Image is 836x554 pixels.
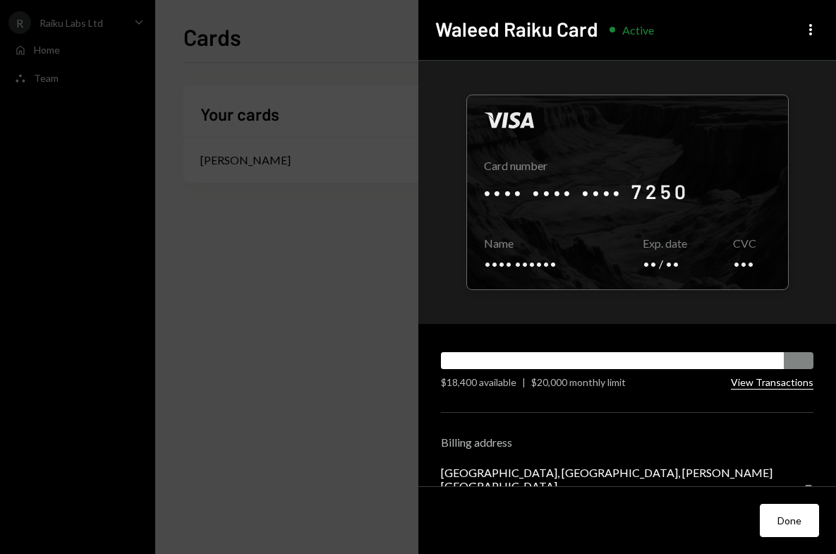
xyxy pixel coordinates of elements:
[441,375,516,390] div: $18,400 available
[731,376,813,390] button: View Transactions
[760,504,819,537] button: Done
[441,466,802,493] div: [GEOGRAPHIC_DATA], [GEOGRAPHIC_DATA], [PERSON_NAME][GEOGRAPHIC_DATA]
[441,435,813,449] div: Billing address
[466,95,789,290] div: Click to reveal
[522,375,526,390] div: |
[622,23,654,37] div: Active
[435,16,598,43] h2: Waleed Raiku Card
[531,375,626,390] div: $20,000 monthly limit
